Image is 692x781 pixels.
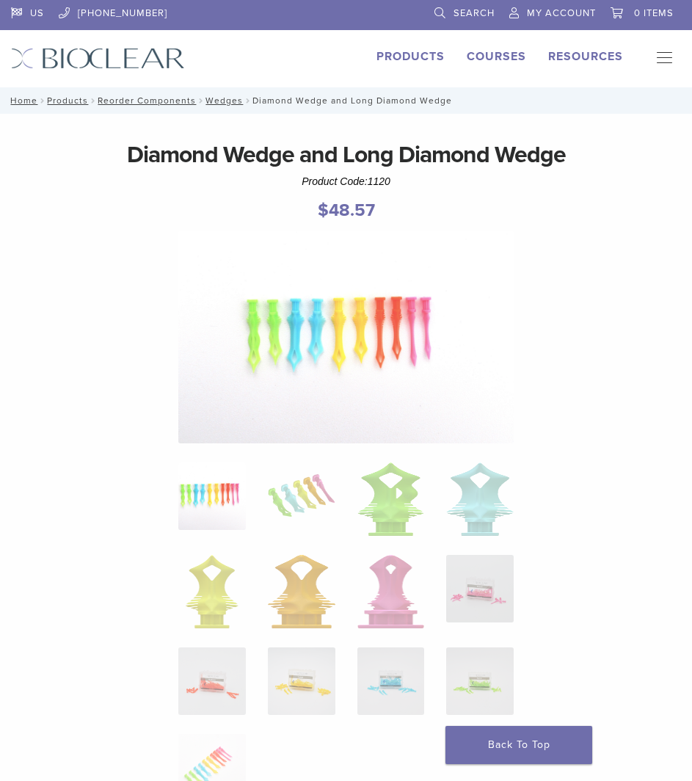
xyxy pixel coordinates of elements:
a: Home [6,95,37,106]
span: My Account [527,7,596,19]
nav: Primary Navigation [645,48,681,70]
img: Diamond Wedge and Long Diamond Wedge - Image 11 [357,647,425,715]
img: Diamond Wedge and Long Diamond Wedge - Image 6 [268,555,335,628]
span: / [243,97,252,104]
img: Diamond Wedge and Long Diamond Wedge - Image 2 [268,462,335,530]
img: DSC_0187_v3-1920x1218-1-324x324.png [178,462,246,530]
a: Products [47,95,88,106]
img: Diamond Wedge and Long Diamond Wedge - Image 3 [357,462,425,536]
img: Diamond Wedge and Long Diamond Wedge - Image 12 [446,647,514,715]
h1: Diamond Wedge and Long Diamond Wedge [11,137,681,172]
span: Search [454,7,495,19]
img: Diamond Wedge and Long Diamond Wedge - Image 7 [357,555,425,628]
img: DSC_0187_v3-1920x1218-1.png [178,231,514,443]
span: 1120 [368,175,390,187]
span: $ [318,200,329,221]
a: Resources [548,49,623,64]
a: Courses [467,49,526,64]
img: Diamond Wedge and Long Diamond Wedge - Image 8 [446,555,514,622]
span: Product Code: [302,175,390,187]
img: Diamond Wedge and Long Diamond Wedge - Image 4 [446,462,514,536]
img: Diamond Wedge and Long Diamond Wedge - Image 9 [178,647,246,715]
span: / [196,97,205,104]
span: / [88,97,98,104]
a: Back To Top [445,726,592,764]
bdi: 48.57 [318,200,375,221]
a: Wedges [205,95,243,106]
span: 0 items [634,7,674,19]
img: Diamond Wedge and Long Diamond Wedge - Image 10 [268,647,335,715]
a: Reorder Components [98,95,196,106]
a: Products [376,49,445,64]
img: Diamond Wedge and Long Diamond Wedge - Image 5 [186,555,238,628]
span: / [37,97,47,104]
img: Bioclear [11,48,185,69]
